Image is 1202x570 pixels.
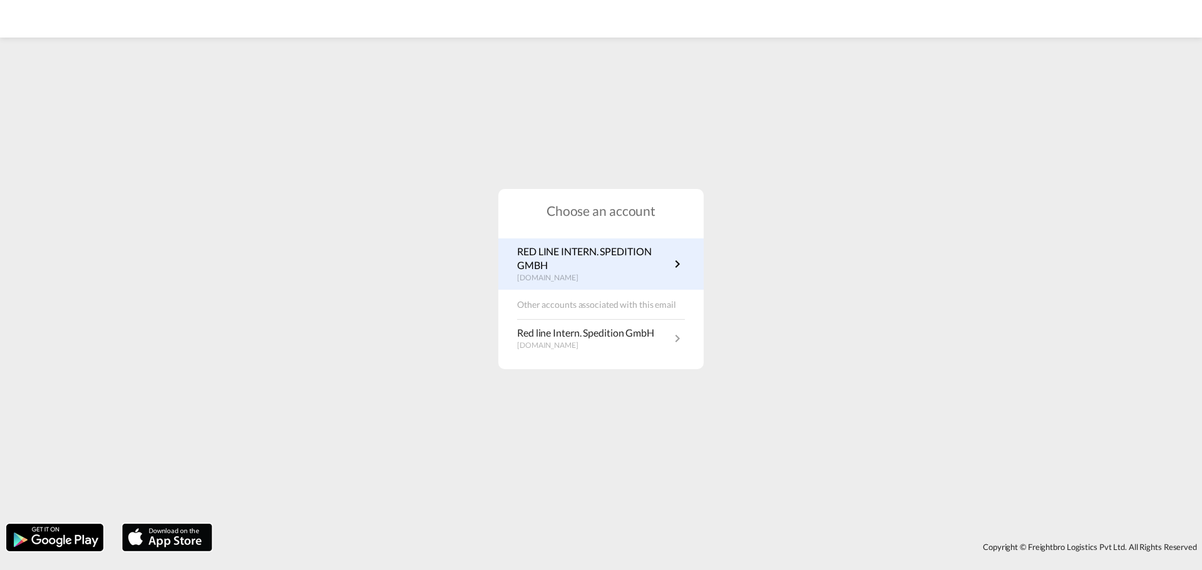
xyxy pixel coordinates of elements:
p: Red line Intern. Spedition GmbH [517,326,654,340]
md-icon: icon-chevron-right [670,257,685,272]
div: Copyright © Freightbro Logistics Pvt Ltd. All Rights Reserved [218,536,1202,557]
p: [DOMAIN_NAME] [517,273,670,283]
md-icon: icon-chevron-right [670,331,685,346]
img: apple.png [121,522,213,552]
a: RED LINE INTERN. SPEDITION GMBH[DOMAIN_NAME] [517,245,685,283]
h1: Choose an account [498,201,704,220]
p: Other accounts associated with this email [517,298,685,311]
img: google.png [5,522,105,552]
p: RED LINE INTERN. SPEDITION GMBH [517,245,670,273]
p: [DOMAIN_NAME] [517,340,654,351]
